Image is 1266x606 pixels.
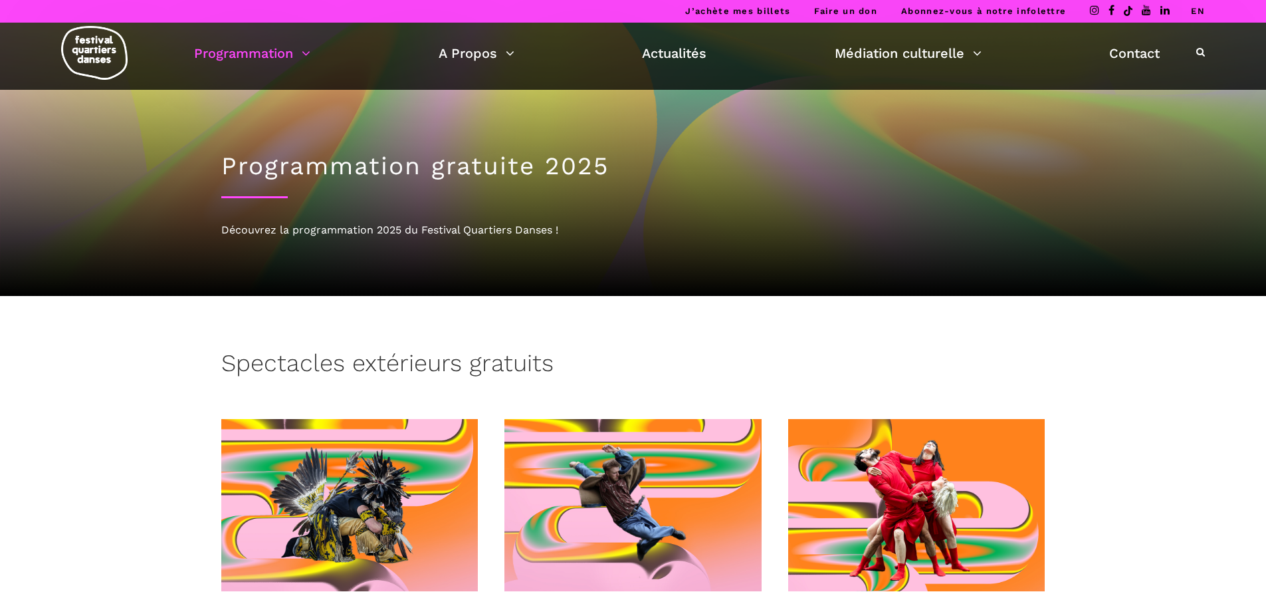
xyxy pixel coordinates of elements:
img: logo-fqd-med [61,26,128,80]
a: Actualités [642,42,706,65]
a: Contact [1109,42,1160,65]
a: Médiation culturelle [835,42,982,65]
a: Abonnez-vous à notre infolettre [901,6,1066,16]
h3: Spectacles extérieurs gratuits [221,349,554,382]
a: Programmation [194,42,310,65]
a: A Propos [439,42,514,65]
h1: Programmation gratuite 2025 [221,152,1045,181]
a: Faire un don [814,6,877,16]
div: Découvrez la programmation 2025 du Festival Quartiers Danses ! [221,222,1045,239]
a: J’achète mes billets [685,6,790,16]
a: EN [1191,6,1205,16]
